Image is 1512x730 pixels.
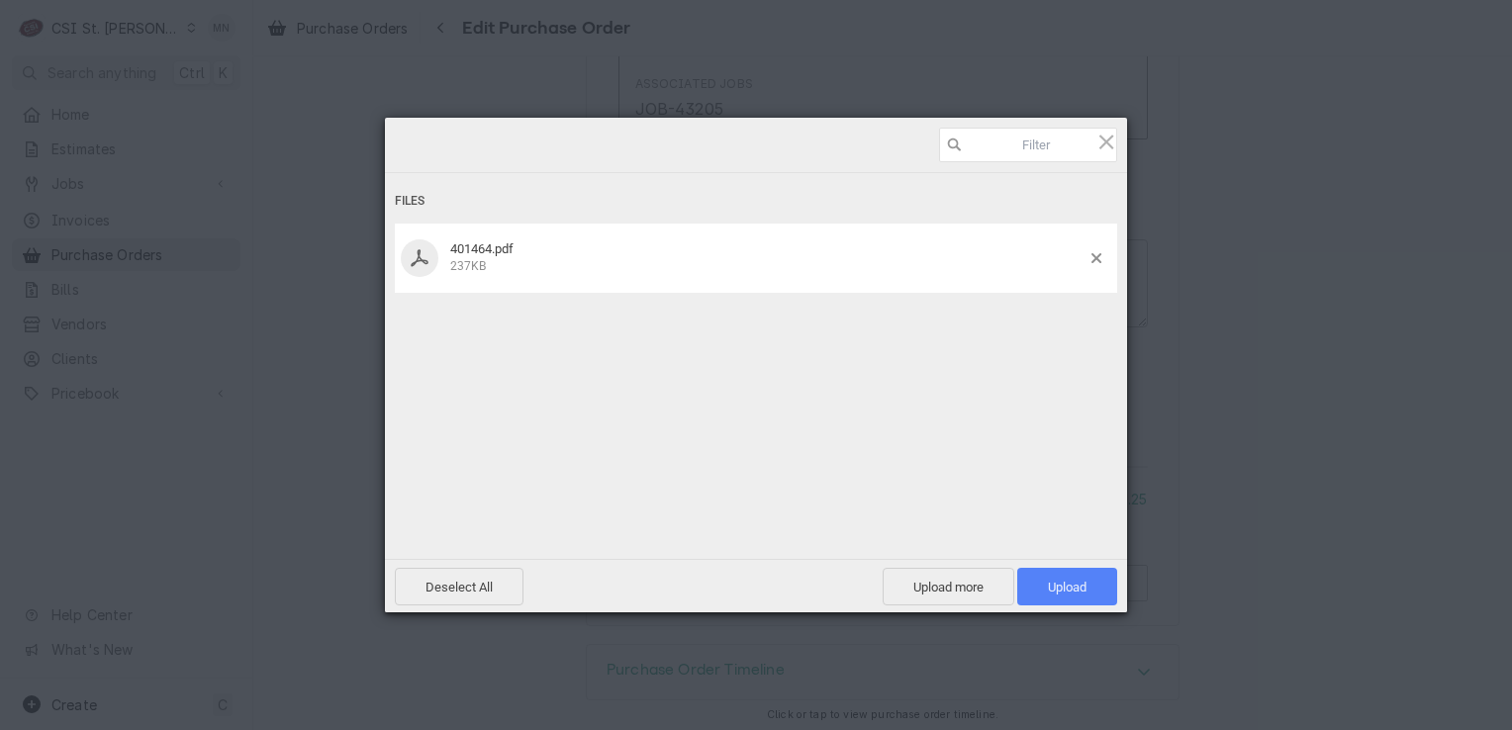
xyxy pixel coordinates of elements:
div: Files [395,183,1117,220]
span: Click here or hit ESC to close picker [1095,131,1117,152]
span: Upload [1048,580,1087,594]
span: 401464.pdf [450,241,514,256]
input: Filter [939,128,1117,162]
span: Upload more [883,568,1014,605]
span: Upload [1017,568,1117,605]
span: Deselect All [395,568,523,605]
span: 237KB [450,259,486,273]
div: 401464.pdf [444,241,1091,274]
